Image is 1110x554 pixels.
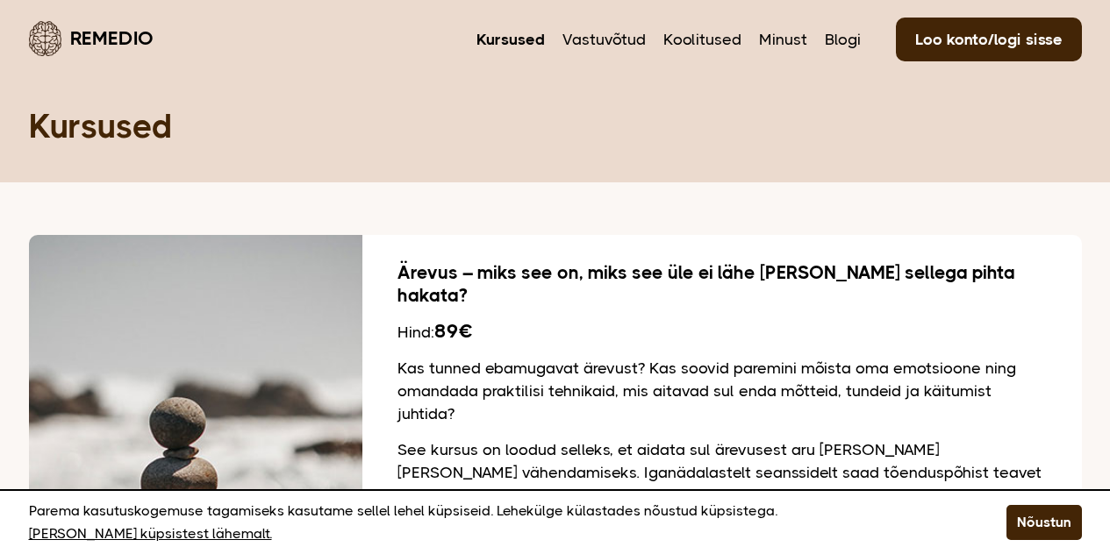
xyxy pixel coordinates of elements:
[29,522,272,545] a: [PERSON_NAME] küpsistest lähemalt.
[29,21,61,56] img: Remedio logo
[29,18,154,59] a: Remedio
[397,357,1047,425] p: Kas tunned ebamugavat ärevust? Kas soovid paremini mõista oma emotsioone ning omandada praktilisi...
[397,438,1047,529] p: See kursus on loodud selleks, et aidata sul ärevusest aru [PERSON_NAME] [PERSON_NAME] vähendamise...
[1006,505,1082,540] button: Nõustun
[896,18,1082,61] a: Loo konto/logi sisse
[476,28,545,51] a: Kursused
[29,500,963,545] p: Parema kasutuskogemuse tagamiseks kasutame sellel lehel küpsiseid. Lehekülge külastades nõustud k...
[562,28,646,51] a: Vastuvõtud
[397,320,1047,344] div: Hind:
[663,28,741,51] a: Koolitused
[29,105,1082,147] h1: Kursused
[397,261,1047,307] h2: Ärevus – miks see on, miks see üle ei lähe [PERSON_NAME] sellega pihta hakata?
[825,28,861,51] a: Blogi
[434,320,472,342] b: 89€
[759,28,807,51] a: Minust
